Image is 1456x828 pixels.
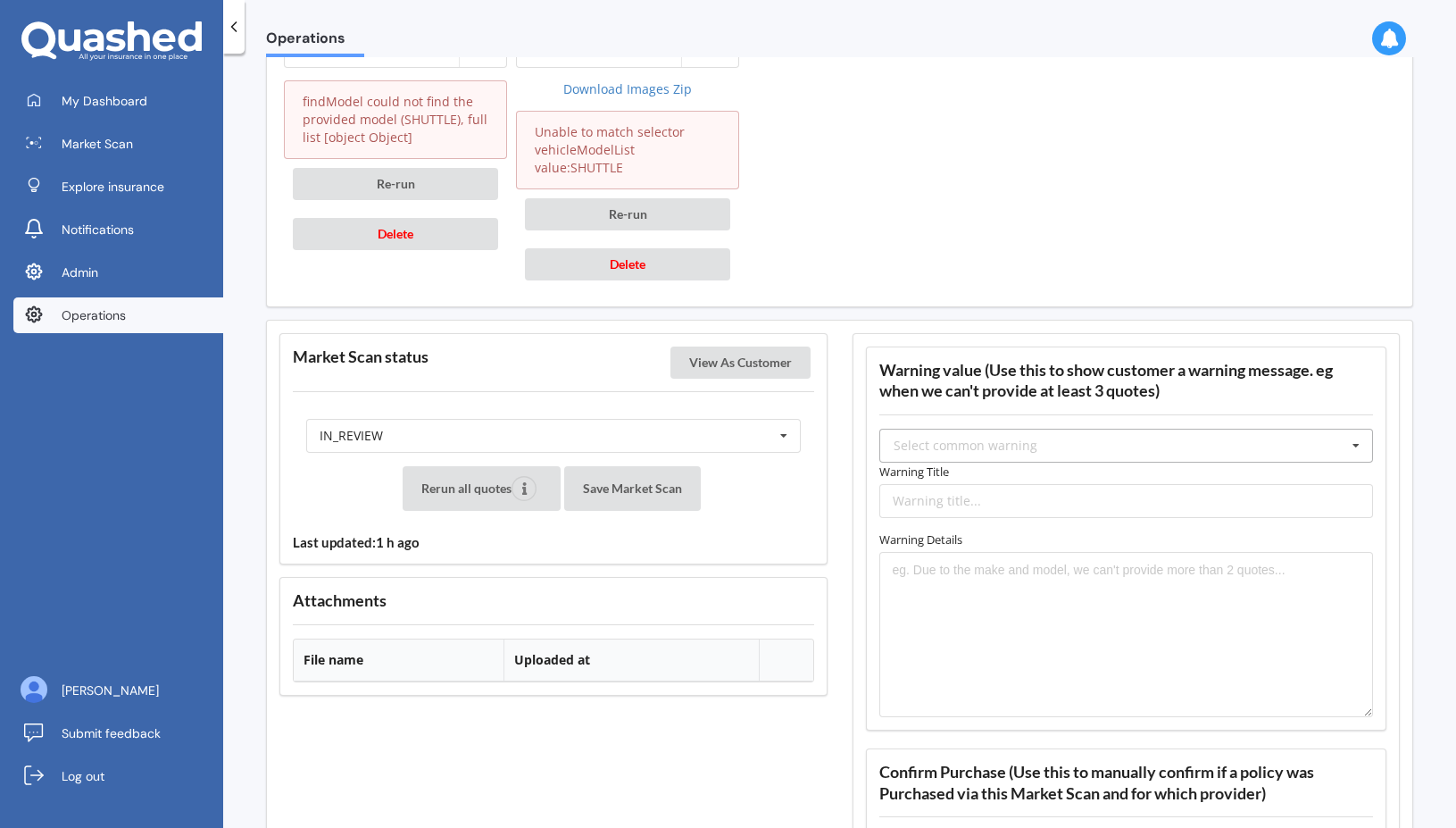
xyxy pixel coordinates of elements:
[670,354,814,371] a: View As Customer
[13,255,223,290] a: Admin
[403,466,561,511] button: Rerun all quotes
[564,466,701,511] button: Save Market Scan
[62,92,147,110] span: My Dashboard
[293,347,428,367] h3: Market Scan status
[894,439,1037,452] div: Select common warning
[879,484,1374,518] input: Warning title...
[293,168,498,200] button: Re-run
[303,93,488,146] p: findModel could not find the provided model (SHUTTLE), full list [object Object]
[535,123,720,177] p: Unable to match selector vehicleModelList value:SHUTTLE
[13,673,223,708] a: [PERSON_NAME]
[13,169,223,205] a: Explore insurance
[610,256,645,272] span: Delete
[62,221,134,238] span: Notifications
[525,248,730,280] button: Delete
[378,226,413,241] span: Delete
[879,762,1374,803] h3: Confirm Purchase (Use this to manually confirm if a policy was Purchased via this Market Scan and...
[62,306,126,324] span: Operations
[13,83,223,119] a: My Dashboard
[13,758,223,794] a: Log out
[525,198,730,230] button: Re-run
[670,347,811,379] button: View As Customer
[62,178,164,196] span: Explore insurance
[879,463,1374,481] label: Warning Title
[13,212,223,247] a: Notifications
[293,534,814,551] h4: Last updated: 1 h ago
[62,682,159,699] span: [PERSON_NAME]
[503,640,758,682] th: Uploaded at
[293,590,814,611] h3: Attachments
[320,430,383,442] div: IN_REVIEW
[516,80,739,98] a: Download Images Zip
[266,29,364,54] span: Operations
[879,531,1374,548] label: Warning Details
[62,135,133,153] span: Market Scan
[293,218,498,250] button: Delete
[13,297,223,333] a: Operations
[294,640,503,682] th: File name
[13,126,223,162] a: Market Scan
[62,767,104,785] span: Log out
[62,724,161,742] span: Submit feedback
[13,715,223,751] a: Submit feedback
[62,263,98,281] span: Admin
[21,676,47,703] img: ALV-UjU6YHOUIM1AGx_4vxbOkaOq-1eqc8a3URkVIJkc_iWYmQ98kTe7fc9QMVOBV43MoXmOPfWPN7JjnmUwLuIGKVePaQgPQ...
[879,360,1374,401] h3: Warning value (Use this to show customer a warning message. eg when we can't provide at least 3 q...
